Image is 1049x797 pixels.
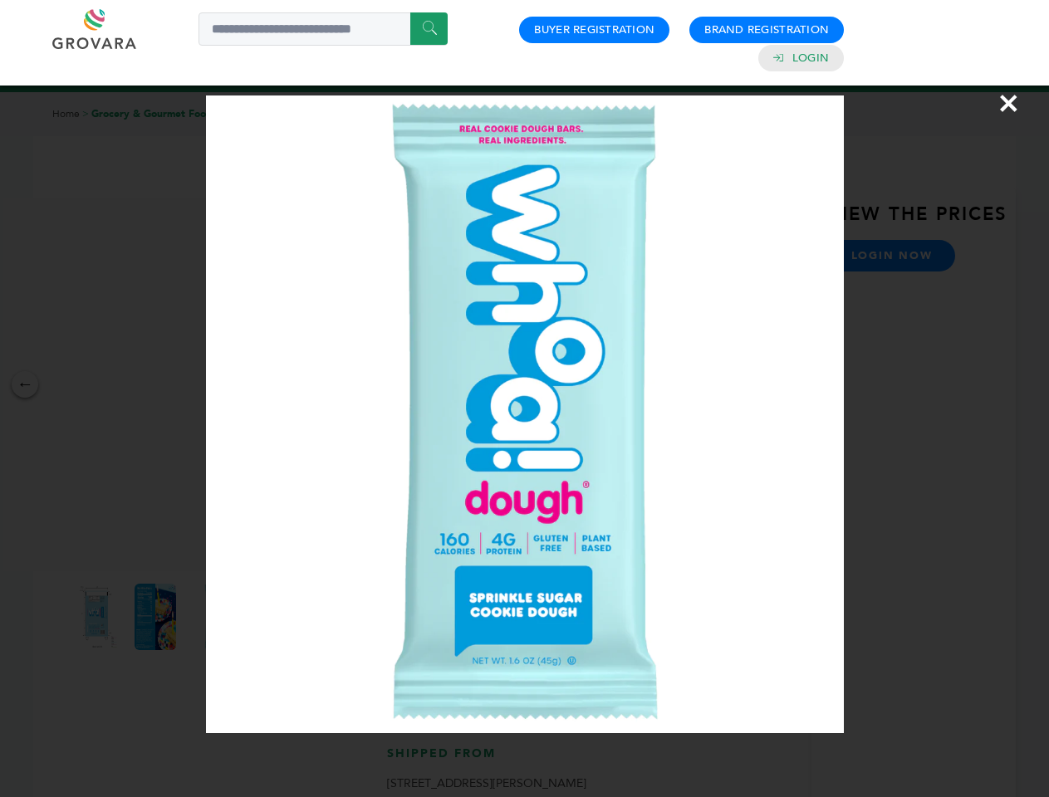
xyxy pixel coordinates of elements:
[998,80,1020,126] span: ×
[199,12,448,46] input: Search a product or brand...
[206,95,844,733] img: Image Preview
[534,22,654,37] a: Buyer Registration
[704,22,829,37] a: Brand Registration
[792,51,829,66] a: Login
